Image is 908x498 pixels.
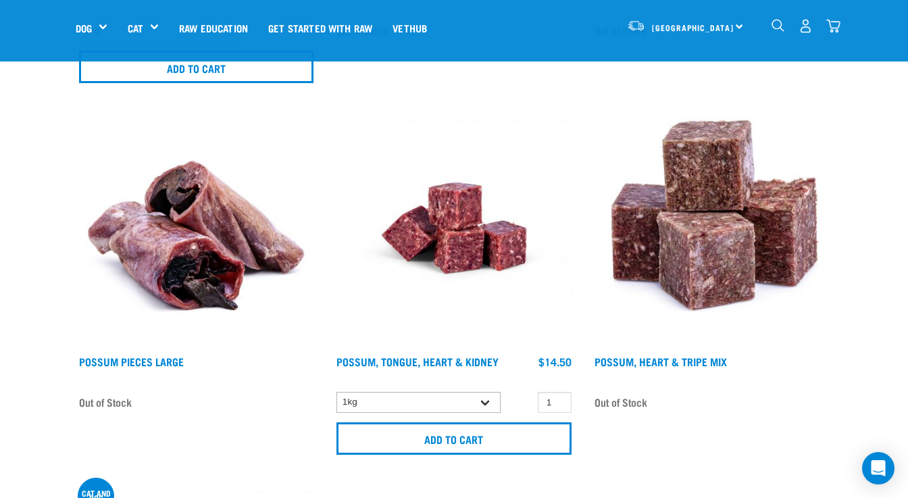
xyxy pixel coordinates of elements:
img: 1067 Possum Heart Tripe Mix 01 [591,107,832,349]
div: Open Intercom Messenger [862,452,894,484]
img: van-moving.png [627,20,645,32]
a: Dog [76,20,92,36]
input: Add to cart [79,51,313,83]
img: home-icon@2x.png [826,19,840,33]
a: Possum Pieces Large [79,358,184,364]
div: $14.50 [538,355,572,368]
input: 1 [538,392,572,413]
img: 1200 Possum Pieces Large 01 [76,107,317,349]
img: home-icon-1@2x.png [772,19,784,32]
a: Possum, Heart & Tripe Mix [595,358,727,364]
a: Vethub [382,1,437,55]
input: Add to cart [336,422,571,455]
a: Get started with Raw [258,1,382,55]
span: Out of Stock [79,392,132,412]
img: Possum Tongue Heart Kidney 1682 [333,107,574,349]
a: Cat [128,20,143,36]
span: [GEOGRAPHIC_DATA] [652,25,734,30]
img: user.png [799,19,813,33]
a: Possum, Tongue, Heart & Kidney [336,358,499,364]
span: Out of Stock [595,392,647,412]
a: Raw Education [169,1,258,55]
